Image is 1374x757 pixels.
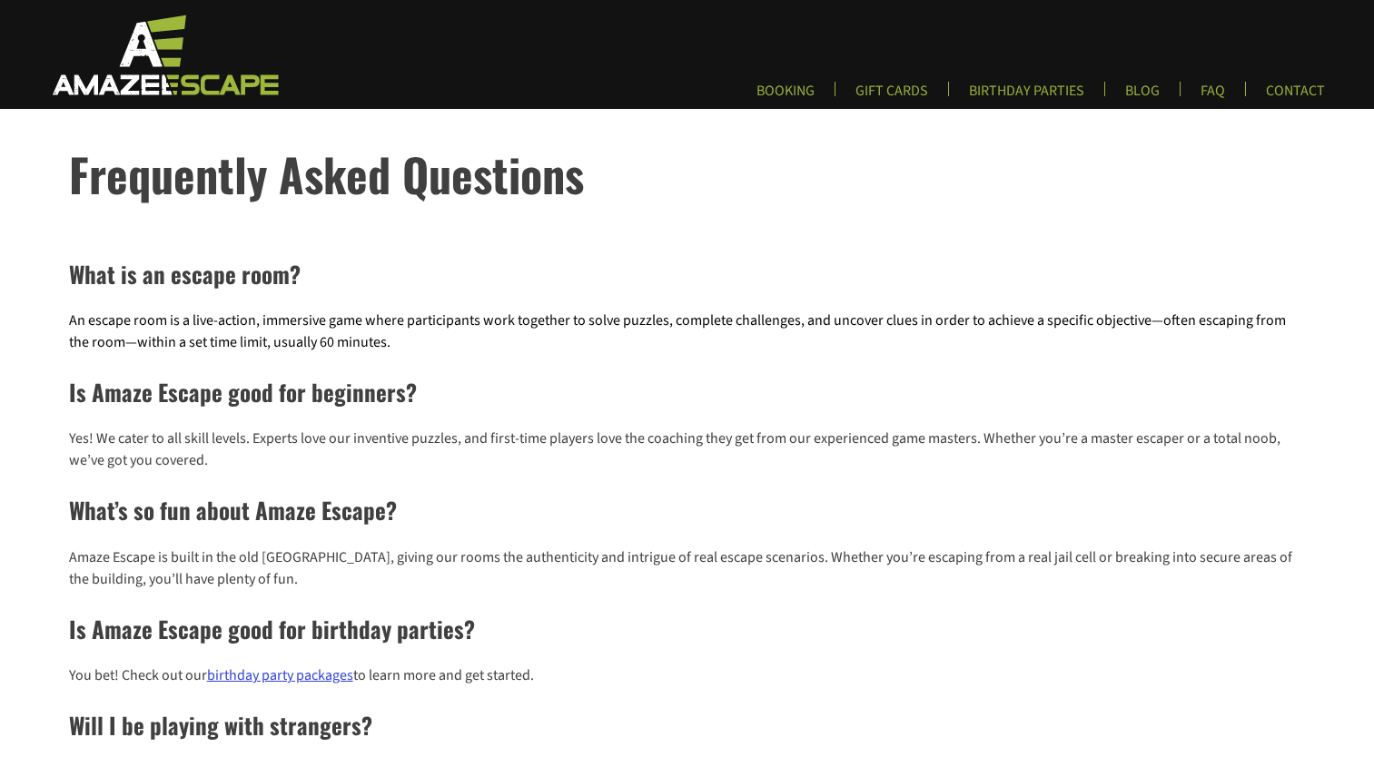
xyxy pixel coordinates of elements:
[742,82,829,112] a: BOOKING
[69,708,1306,742] h2: Will I be playing with strangers?
[69,310,1306,353] p: An escape room is a live-action, immersive game where participants work together to solve puzzles...
[1251,82,1339,112] a: CONTACT
[69,612,1306,646] h2: Is Amaze Escape good for birthday parties?
[69,140,1374,208] h1: Frequently Asked Questions
[207,665,353,685] a: birthday party packages
[29,13,298,96] img: Escape Room Game in Boston Area
[69,546,1306,590] p: Amaze Escape is built in the old [GEOGRAPHIC_DATA], giving our rooms the authenticity and intrigu...
[69,375,1306,409] h2: Is Amaze Escape good for beginners?
[69,664,1306,686] p: You bet! Check out our to learn more and get started.
[1111,82,1174,112] a: BLOG
[69,493,1306,527] h2: What’s so fun about Amaze Escape?
[841,82,943,112] a: GIFT CARDS
[1186,82,1240,112] a: FAQ
[954,82,1099,112] a: BIRTHDAY PARTIES
[69,257,1306,291] h2: What is an escape room?
[69,428,1306,471] p: Yes! We cater to all skill levels. Experts love our inventive puzzles, and first-time players lov...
